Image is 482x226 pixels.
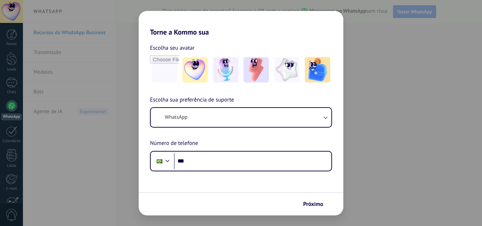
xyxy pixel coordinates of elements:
img: -2.jpeg [213,57,239,83]
button: WhatsApp [151,108,331,127]
span: Próximo [303,202,323,207]
img: -3.jpeg [243,57,269,83]
img: -1.jpeg [182,57,208,83]
img: -5.jpeg [305,57,330,83]
div: Brazil: + 55 [153,154,166,169]
span: Número de telefone [150,139,198,148]
button: Próximo [300,198,333,210]
img: -4.jpeg [274,57,300,83]
span: Escolha sua preferência de suporte [150,96,234,105]
span: WhatsApp [165,114,187,121]
span: Escolha seu avatar [150,43,195,53]
h2: Torne a Kommo sua [139,11,343,36]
